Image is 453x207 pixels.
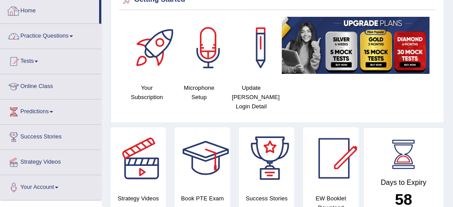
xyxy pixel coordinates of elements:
a: Online Class [0,74,101,96]
a: Tests [0,49,101,71]
a: Predictions [0,100,101,122]
h4: Success Stories [239,194,294,203]
h4: Update [PERSON_NAME] Login Detail [230,83,273,111]
h4: Microphone Setup [177,83,221,102]
h4: Strategy Videos [111,194,166,203]
h4: Days to Expiry [373,179,434,187]
a: Your Account [0,175,101,197]
img: small5.jpg [282,17,430,74]
h4: Your Subscription [125,83,169,102]
h4: Book PTE Exam [175,194,230,203]
a: Strategy Videos [0,150,101,172]
a: Success Stories [0,125,101,147]
a: Practice Questions [0,24,101,46]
